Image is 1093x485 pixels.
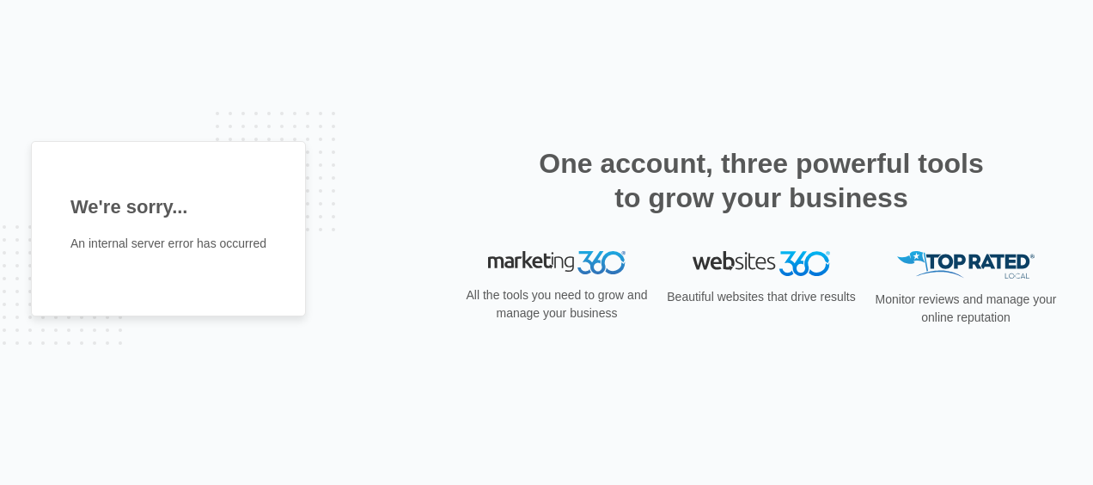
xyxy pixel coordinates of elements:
[461,286,653,322] p: All the tools you need to grow and manage your business
[693,251,830,276] img: Websites 360
[665,288,858,306] p: Beautiful websites that drive results
[488,251,626,275] img: Marketing 360
[897,251,1035,279] img: Top Rated Local
[70,235,266,253] p: An internal server error has occurred
[534,146,989,215] h2: One account, three powerful tools to grow your business
[70,193,266,221] h1: We're sorry...
[870,291,1062,327] p: Monitor reviews and manage your online reputation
